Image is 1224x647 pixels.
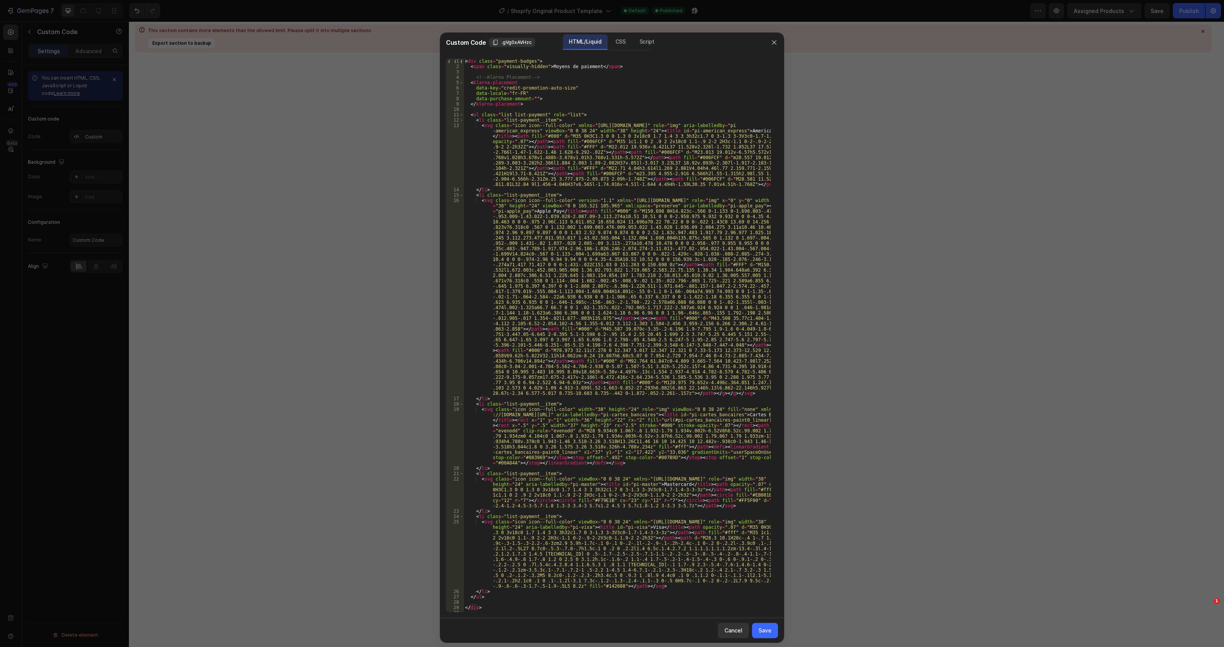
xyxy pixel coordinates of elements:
[446,594,464,600] div: 27
[446,514,464,519] div: 24
[446,407,464,466] div: 19
[752,623,778,638] button: Save
[446,466,464,471] div: 20
[724,626,742,634] div: Cancel
[446,101,464,107] div: 9
[446,600,464,605] div: 28
[446,112,464,117] div: 11
[446,91,464,96] div: 7
[446,117,464,123] div: 12
[446,192,464,198] div: 15
[446,401,464,407] div: 18
[501,39,532,46] span: .gVg0xAVHzc
[446,187,464,192] div: 14
[446,589,464,594] div: 26
[446,198,464,396] div: 16
[446,508,464,514] div: 23
[446,80,464,85] div: 5
[609,34,632,50] div: CSS
[1214,598,1220,604] span: 1
[758,626,772,634] div: Save
[1198,610,1216,628] iframe: Intercom live chat
[489,38,535,47] button: .gVg0xAVHzc
[446,605,464,610] div: 29
[446,123,464,187] div: 13
[446,610,464,616] div: 30
[563,34,607,50] div: HTML/Liquid
[446,107,464,112] div: 10
[633,34,661,50] div: Script
[446,96,464,101] div: 8
[446,75,464,80] div: 4
[446,64,464,69] div: 2
[718,623,749,638] button: Cancel
[446,396,464,401] div: 17
[446,471,464,476] div: 21
[446,69,464,75] div: 3
[446,85,464,91] div: 6
[446,519,464,589] div: 25
[446,59,464,64] div: 1
[446,38,486,47] span: Custom Code
[446,476,464,508] div: 22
